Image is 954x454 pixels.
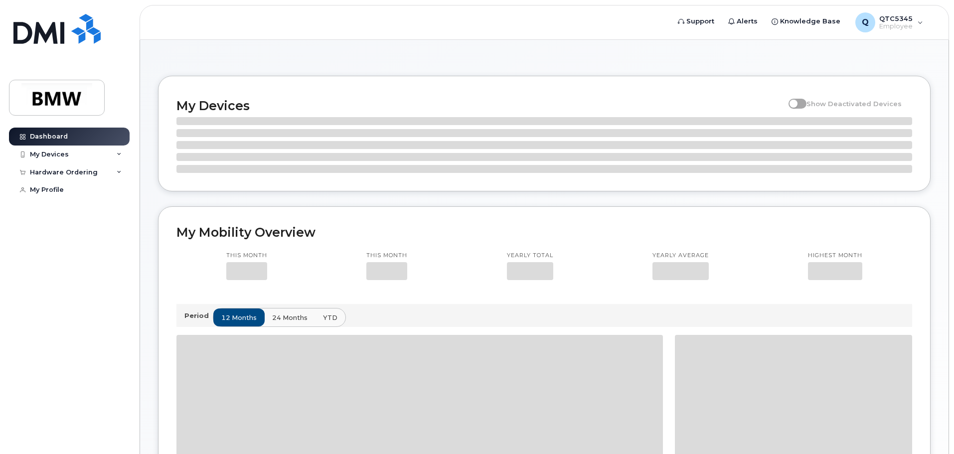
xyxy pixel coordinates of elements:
span: YTD [323,313,337,322]
p: Period [184,311,213,320]
h2: My Mobility Overview [176,225,912,240]
p: Highest month [808,252,862,260]
h2: My Devices [176,98,784,113]
span: 24 months [272,313,308,322]
p: This month [366,252,407,260]
span: Show Deactivated Devices [806,100,902,108]
p: Yearly average [652,252,709,260]
p: Yearly total [507,252,553,260]
p: This month [226,252,267,260]
input: Show Deactivated Devices [789,94,796,102]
